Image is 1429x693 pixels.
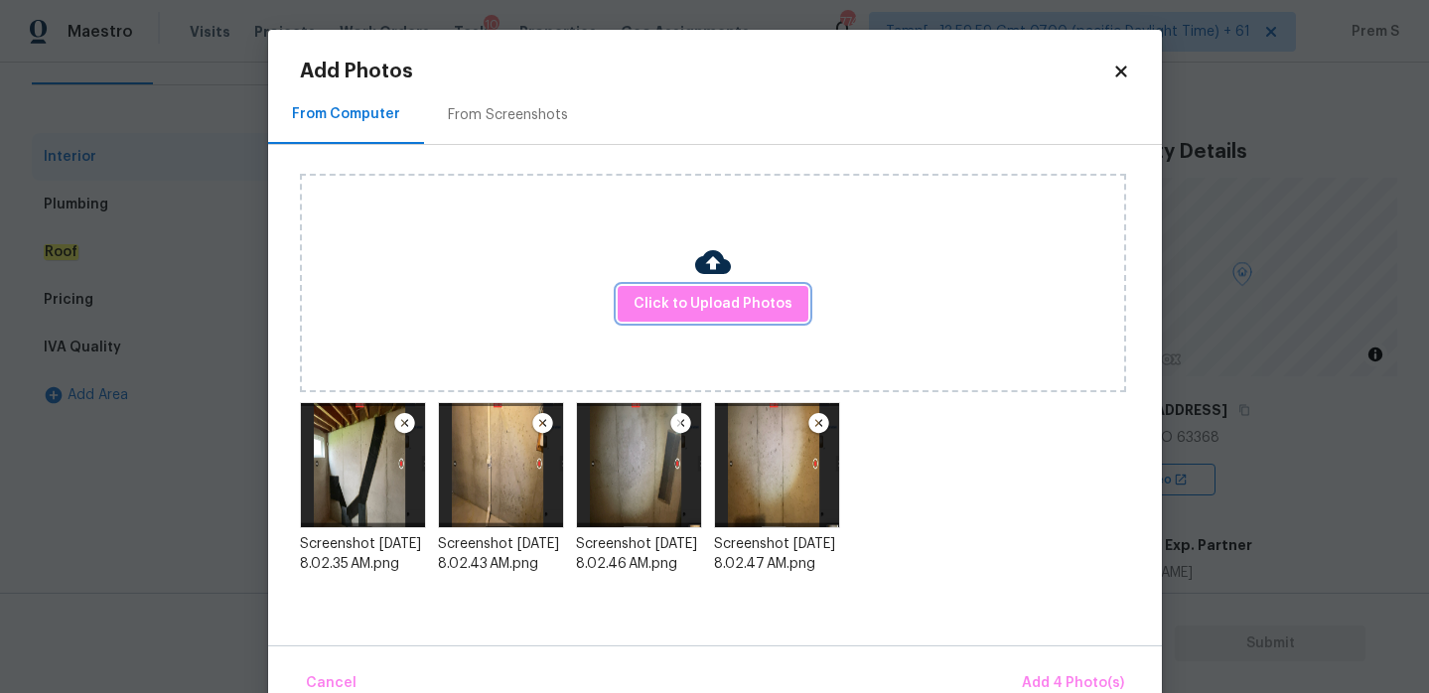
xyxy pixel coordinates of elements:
div: Screenshot [DATE] 8.02.35 AM.png [300,534,426,574]
div: From Computer [292,104,400,124]
img: Cloud Upload Icon [695,244,731,280]
div: Screenshot [DATE] 8.02.43 AM.png [438,534,564,574]
div: Screenshot [DATE] 8.02.46 AM.png [576,534,702,574]
span: Click to Upload Photos [634,292,792,317]
button: Click to Upload Photos [618,286,808,323]
h2: Add Photos [300,62,1112,81]
div: Screenshot [DATE] 8.02.47 AM.png [714,534,840,574]
div: From Screenshots [448,105,568,125]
